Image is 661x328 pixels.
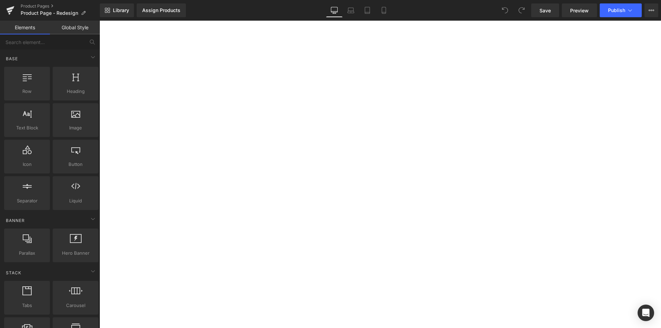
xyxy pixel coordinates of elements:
a: Mobile [376,3,392,17]
a: Laptop [343,3,359,17]
span: Heading [55,88,96,95]
a: Desktop [326,3,343,17]
span: Preview [570,7,589,14]
span: Row [6,88,48,95]
button: Redo [515,3,528,17]
a: Tablet [359,3,376,17]
span: Product Page - Redesign [21,10,78,16]
span: Separator [6,197,48,204]
a: Preview [562,3,597,17]
a: New Library [100,3,134,17]
span: Carousel [55,302,96,309]
span: Icon [6,161,48,168]
div: Open Intercom Messenger [638,305,654,321]
span: Library [113,7,129,13]
a: Product Pages [21,3,100,9]
span: Text Block [6,124,48,131]
span: Image [55,124,96,131]
span: Base [5,55,19,62]
span: Banner [5,217,25,224]
span: Stack [5,269,22,276]
div: Assign Products [142,8,180,13]
span: Liquid [55,197,96,204]
span: Tabs [6,302,48,309]
button: Undo [498,3,512,17]
span: Hero Banner [55,250,96,257]
button: Publish [600,3,642,17]
span: Publish [608,8,625,13]
span: Save [539,7,551,14]
span: Parallax [6,250,48,257]
a: Global Style [50,21,100,34]
button: More [644,3,658,17]
span: Button [55,161,96,168]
